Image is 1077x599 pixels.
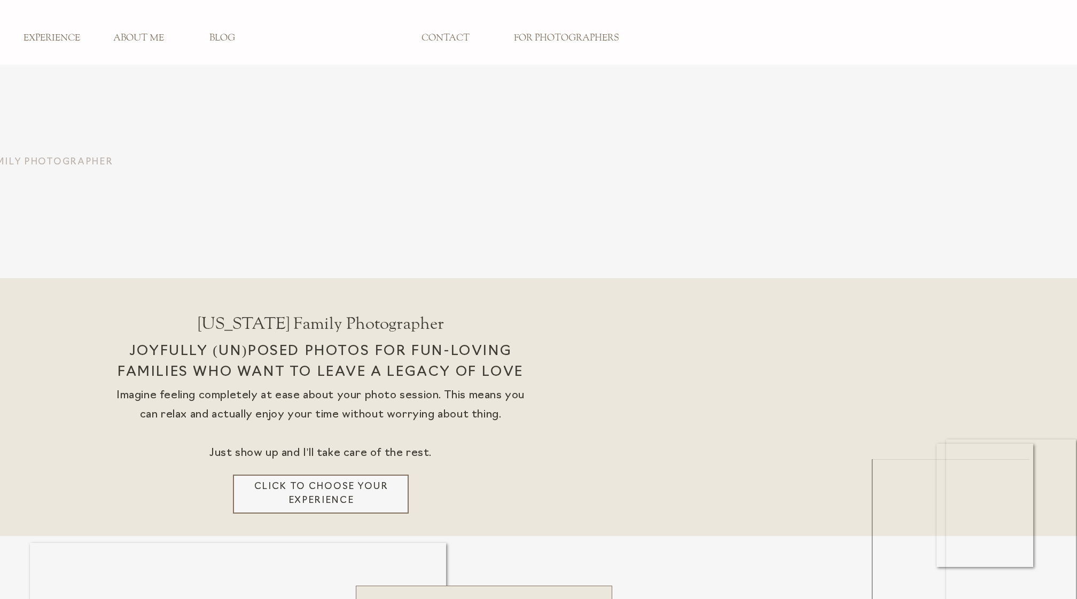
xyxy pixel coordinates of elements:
[246,480,396,508] a: Click to choose your experience
[187,33,257,44] a: BLOG
[127,313,514,345] h1: [US_STATE] Family Photographer
[17,33,87,44] a: EXPERIENCE
[506,33,626,44] a: FOR PHOTOGRAPHERS
[115,386,526,475] div: Imagine feeling completely at ease about your photo session. This means you can relax and actuall...
[102,341,540,400] h2: joyfully (un)posed photos for fun-loving families who want to leave a legacy of love
[410,33,481,44] a: CONTACT
[103,33,174,44] a: ABOUT ME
